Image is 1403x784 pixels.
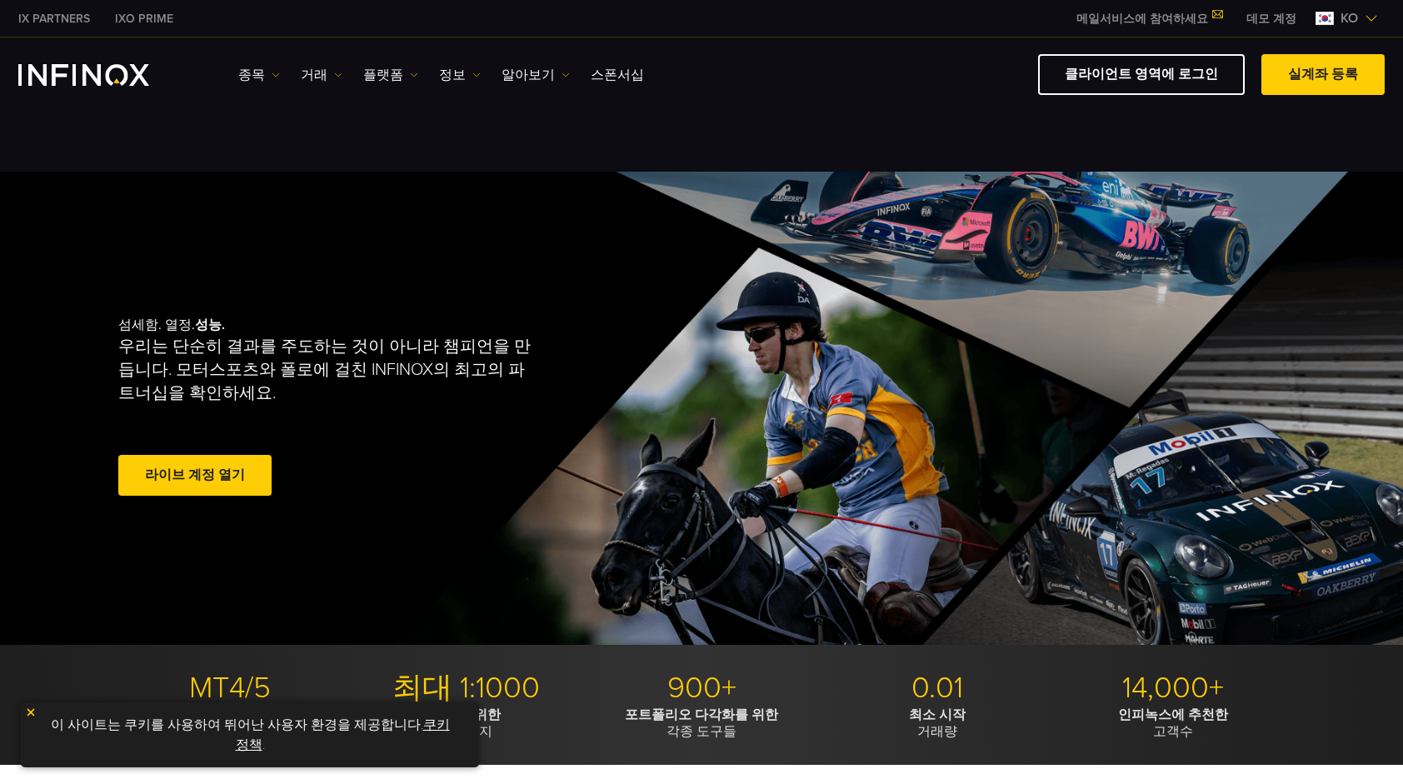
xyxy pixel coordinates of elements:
[590,670,813,707] p: 900+
[439,65,481,85] a: 정보
[909,707,966,723] strong: 최소 시작
[1334,8,1365,28] span: ko
[25,707,37,718] img: yellow close icon
[363,65,418,85] a: 플랫폼
[18,64,188,86] a: INFINOX Logo
[118,335,538,405] p: 우리는 단순히 결과를 주도하는 것이 아니라 챔피언을 만듭니다. 모터스포츠와 폴로에 걸친 INFINOX의 최고의 파트너십을 확인하세요.
[354,670,577,707] p: 최대 1:1000
[102,10,186,27] a: INFINOX
[1061,707,1285,740] p: 고객수
[502,65,570,85] a: 알아보기
[238,65,280,85] a: 종목
[118,455,272,496] a: 라이브 계정 열기
[6,10,102,27] a: INFINOX
[591,65,644,85] a: 스폰서십
[1234,10,1309,27] a: INFINOX MENU
[590,707,813,740] p: 각종 도구들
[118,290,643,527] div: 섬세함. 열정.
[1038,54,1245,95] a: 클라이언트 영역에 로그인
[1118,707,1228,723] strong: 인피녹스에 추천한
[29,711,471,759] p: 이 사이트는 쿠키를 사용하여 뛰어난 사용자 환경을 제공합니다. .
[1061,670,1285,707] p: 14,000+
[301,65,342,85] a: 거래
[826,707,1049,740] p: 거래량
[118,670,342,707] p: MT4/5
[625,707,778,723] strong: 포트폴리오 다각화를 위한
[826,670,1049,707] p: 0.01
[1064,12,1234,26] a: 메일서비스에 참여하세요
[195,317,225,333] strong: 성능.
[1261,54,1385,95] a: 실계좌 등록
